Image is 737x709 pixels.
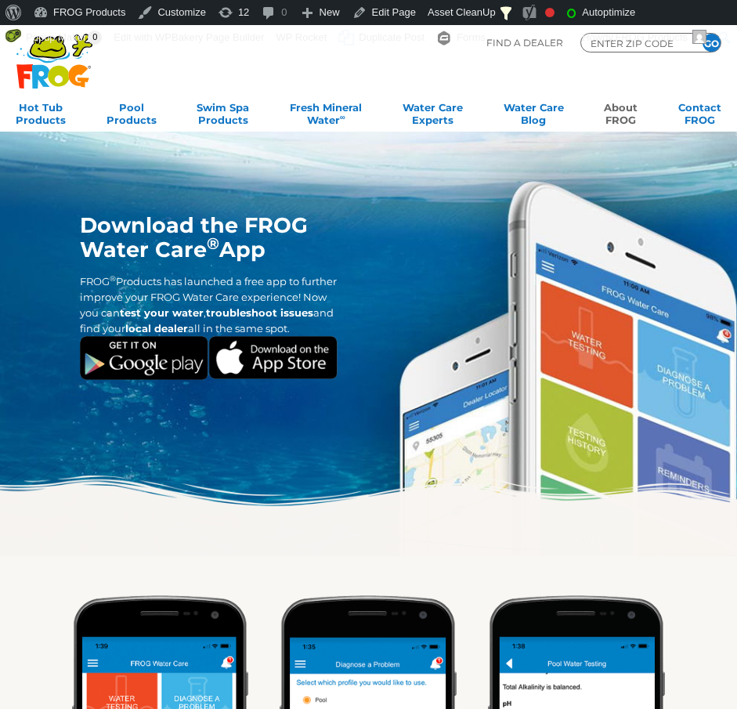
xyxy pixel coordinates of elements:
span: Forms [457,25,486,50]
sup: ∞ [340,113,345,121]
strong: test your water [120,306,204,319]
p: FROG Products has launched a free app to further improve your FROG Water Care experience! Now you... [80,273,338,336]
a: Water CareExperts [403,96,463,128]
a: Howdy, [576,25,713,50]
a: WP Rocket [271,25,334,50]
span: FROG Products [616,31,688,43]
a: Swim SpaProducts [197,96,249,128]
a: Water CareBlog [504,96,564,128]
sup: ® [110,274,116,283]
a: ContactFROG [678,96,721,128]
img: Apple App Store [208,336,338,379]
a: Hot TubProducts [16,96,66,128]
a: AboutFROG [604,96,638,128]
a: PoolProducts [107,96,157,128]
span: Duplicate Post [359,25,424,50]
p: Find A Dealer [486,33,563,52]
strong: troubleshoot issues [206,306,313,319]
a: Fresh MineralWater∞ [290,96,362,128]
sup: ® [207,233,219,253]
span: 0 [88,31,102,45]
a: Edit with WPBakery Page Builder [108,25,270,50]
div: Focus keyphrase not set [545,8,555,17]
h1: Download the FROG Water Care App [80,213,338,262]
strong: local dealer [125,322,188,335]
img: Google Play [80,336,209,380]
